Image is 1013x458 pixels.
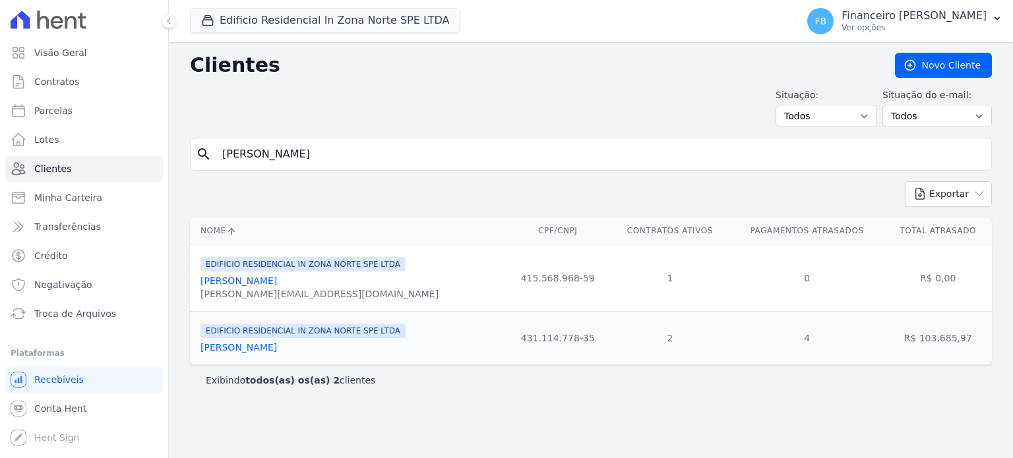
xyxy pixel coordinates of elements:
th: Nome [190,217,505,244]
a: Contratos [5,69,163,95]
span: Visão Geral [34,46,87,59]
a: Lotes [5,127,163,153]
button: Exportar [905,181,992,207]
td: 1 [610,244,730,311]
a: Minha Carteira [5,185,163,211]
input: Buscar por nome, CPF ou e-mail [214,141,986,167]
td: 2 [610,311,730,364]
span: Troca de Arquivos [34,307,116,320]
a: Visão Geral [5,40,163,66]
div: [PERSON_NAME][EMAIL_ADDRESS][DOMAIN_NAME] [200,287,439,301]
span: Crédito [34,249,68,262]
td: 0 [730,244,884,311]
a: Recebíveis [5,366,163,393]
span: Transferências [34,220,101,233]
a: Troca de Arquivos [5,301,163,327]
span: Clientes [34,162,71,175]
button: Edificio Residencial In Zona Norte SPE LTDA [190,8,460,33]
a: Transferências [5,214,163,240]
span: Lotes [34,133,59,146]
a: [PERSON_NAME] [200,342,277,353]
span: Recebíveis [34,373,84,386]
p: Exibindo clientes [206,374,375,387]
div: Plataformas [11,345,158,361]
a: Clientes [5,156,163,182]
a: Negativação [5,272,163,298]
span: Contratos [34,75,79,88]
a: Crédito [5,243,163,269]
td: 4 [730,311,884,364]
span: EDIFICIO RESIDENCIAL IN ZONA NORTE SPE LTDA [200,257,406,272]
span: Conta Hent [34,402,86,415]
a: [PERSON_NAME] [200,275,277,286]
a: Novo Cliente [895,53,992,78]
label: Situação: [776,88,877,102]
a: Parcelas [5,98,163,124]
td: R$ 103.685,97 [884,311,992,364]
label: Situação do e-mail: [882,88,992,102]
span: Negativação [34,278,92,291]
span: FB [814,16,826,26]
td: 431.114.778-35 [505,311,610,364]
b: todos(as) os(as) 2 [245,375,340,386]
h2: Clientes [190,53,874,77]
td: 415.568.968-59 [505,244,610,311]
td: R$ 0,00 [884,244,992,311]
i: search [196,146,212,162]
a: Conta Hent [5,395,163,422]
span: Parcelas [34,104,73,117]
th: Contratos Ativos [610,217,730,244]
span: Minha Carteira [34,191,102,204]
th: Total Atrasado [884,217,992,244]
span: EDIFICIO RESIDENCIAL IN ZONA NORTE SPE LTDA [200,324,406,338]
p: Ver opções [842,22,987,33]
th: Pagamentos Atrasados [730,217,884,244]
p: Financeiro [PERSON_NAME] [842,9,987,22]
button: FB Financeiro [PERSON_NAME] Ver opções [797,3,1013,40]
th: CPF/CNPJ [505,217,610,244]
